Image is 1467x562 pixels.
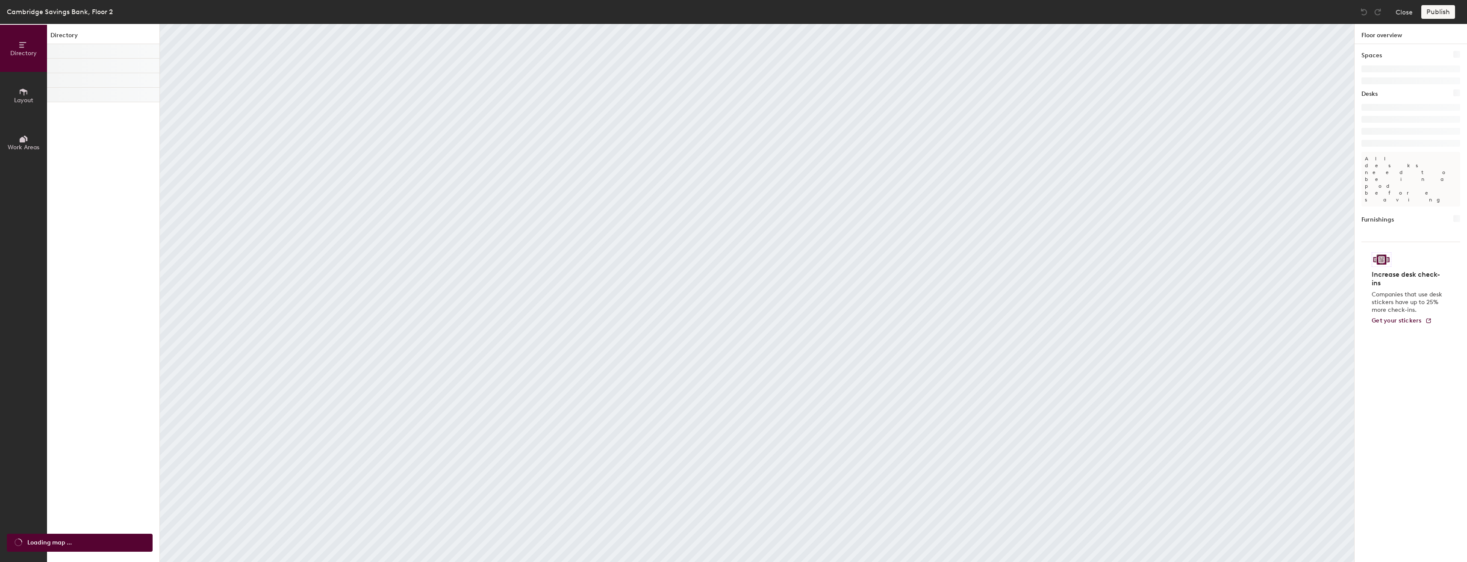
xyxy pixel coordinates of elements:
[10,50,37,57] span: Directory
[1361,215,1394,225] h1: Furnishings
[1355,24,1467,44] h1: Floor overview
[1360,8,1368,16] img: Undo
[47,31,159,44] h1: Directory
[7,6,113,17] div: Cambridge Savings Bank, Floor 2
[1361,89,1378,99] h1: Desks
[1372,317,1422,324] span: Get your stickers
[1373,8,1382,16] img: Redo
[1361,51,1382,60] h1: Spaces
[27,538,72,547] span: Loading map ...
[14,97,33,104] span: Layout
[1372,270,1445,287] h4: Increase desk check-ins
[1396,5,1413,19] button: Close
[1361,152,1460,207] p: All desks need to be in a pod before saving
[8,144,39,151] span: Work Areas
[1372,317,1432,325] a: Get your stickers
[1372,291,1445,314] p: Companies that use desk stickers have up to 25% more check-ins.
[160,24,1354,562] canvas: Map
[1372,252,1391,267] img: Sticker logo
